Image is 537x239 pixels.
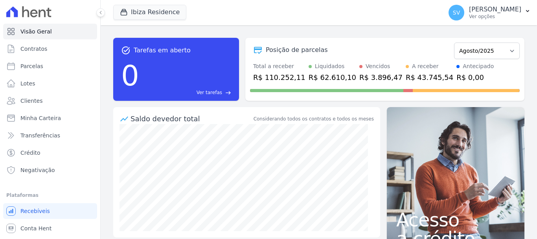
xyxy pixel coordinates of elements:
div: Plataformas [6,191,94,200]
div: Considerando todos os contratos e todos os meses [254,115,374,122]
button: Ibiza Residence [113,5,186,20]
div: A receber [412,62,439,70]
div: R$ 43.745,54 [406,72,453,83]
span: Clientes [20,97,42,105]
a: Visão Geral [3,24,97,39]
div: Saldo devedor total [131,113,252,124]
a: Clientes [3,93,97,109]
div: Vencidos [366,62,390,70]
a: Transferências [3,128,97,143]
span: Negativação [20,166,55,174]
div: Liquidados [315,62,345,70]
span: Transferências [20,132,60,139]
div: R$ 0,00 [456,72,494,83]
div: Posição de parcelas [266,45,328,55]
div: 0 [121,55,139,96]
a: Parcelas [3,58,97,74]
a: Lotes [3,76,97,91]
a: Ver tarefas east [142,89,231,96]
a: Crédito [3,145,97,161]
span: Conta Hent [20,224,51,232]
a: Contratos [3,41,97,57]
span: task_alt [121,46,131,55]
a: Recebíveis [3,203,97,219]
span: Lotes [20,80,35,87]
span: Crédito [20,149,40,157]
button: SV [PERSON_NAME] Ver opções [442,2,537,24]
div: R$ 110.252,11 [253,72,305,83]
div: R$ 3.896,47 [359,72,403,83]
span: Tarefas em aberto [134,46,191,55]
div: Antecipado [463,62,494,70]
a: Negativação [3,162,97,178]
span: Recebíveis [20,207,50,215]
a: Conta Hent [3,220,97,236]
span: SV [453,10,460,15]
span: Contratos [20,45,47,53]
p: [PERSON_NAME] [469,6,521,13]
p: Ver opções [469,13,521,20]
span: Visão Geral [20,28,52,35]
span: Minha Carteira [20,114,61,122]
a: Minha Carteira [3,110,97,126]
span: Parcelas [20,62,43,70]
span: Ver tarefas [197,89,222,96]
div: R$ 62.610,10 [309,72,356,83]
span: east [225,90,231,96]
div: Total a receber [253,62,305,70]
span: Acesso [396,210,515,229]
